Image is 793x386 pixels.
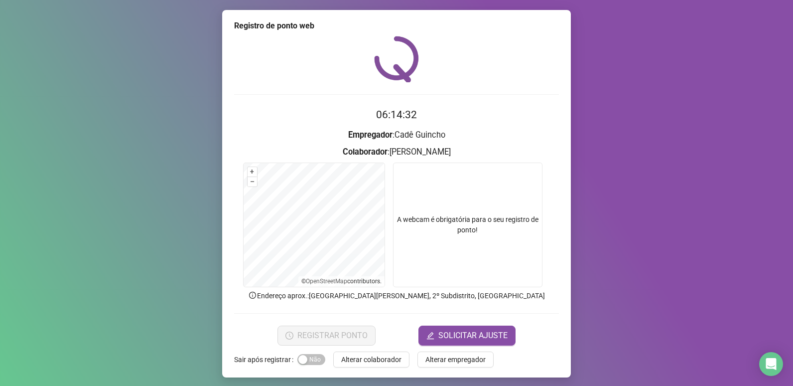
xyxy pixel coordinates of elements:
li: © contributors. [301,278,382,285]
span: Alterar empregador [425,354,486,365]
button: REGISTRAR PONTO [277,326,376,346]
a: OpenStreetMap [306,278,347,285]
strong: Empregador [348,130,393,140]
span: SOLICITAR AJUSTE [438,330,508,342]
label: Sair após registrar [234,352,297,368]
span: edit [426,332,434,340]
h3: : Cadê Guincho [234,129,559,142]
button: editSOLICITAR AJUSTE [418,326,516,346]
img: QRPoint [374,36,419,82]
button: Alterar colaborador [333,352,409,368]
span: info-circle [248,291,257,300]
time: 06:14:32 [376,109,417,121]
button: Alterar empregador [417,352,494,368]
button: + [248,167,257,177]
div: Registro de ponto web [234,20,559,32]
span: Alterar colaborador [341,354,401,365]
div: A webcam é obrigatória para o seu registro de ponto! [393,163,542,287]
strong: Colaborador [343,147,388,157]
div: Open Intercom Messenger [759,352,783,376]
p: Endereço aprox. : [GEOGRAPHIC_DATA][PERSON_NAME], 2º Subdistrito, [GEOGRAPHIC_DATA] [234,290,559,301]
h3: : [PERSON_NAME] [234,146,559,159]
button: – [248,177,257,187]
